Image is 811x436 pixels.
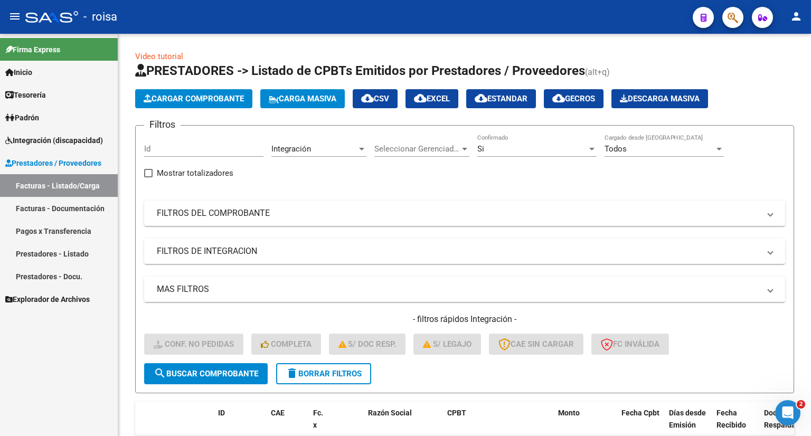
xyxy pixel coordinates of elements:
button: CSV [353,89,398,108]
button: Adjuntar un archivo [50,346,59,354]
button: Completa [251,334,321,355]
h1: Soporte del Sistema [81,6,164,23]
mat-icon: person [790,10,803,23]
mat-icon: search [154,367,166,380]
span: CAE [271,409,285,417]
span: (alt+q) [585,67,610,77]
a: Video tutorial [135,52,183,61]
button: S/ Doc Resp. [329,334,406,355]
mat-panel-title: FILTROS DE INTEGRACION [157,245,760,257]
app-download-masive: Descarga masiva de comprobantes (adjuntos) [611,89,708,108]
button: Descarga Masiva [611,89,708,108]
div: Cerrar [185,4,204,23]
span: Padrón [5,112,39,124]
iframe: Intercom live chat [775,400,800,425]
span: Inicio [5,67,32,78]
span: - roisa [83,5,117,29]
span: Todos [605,144,627,154]
button: Conf. no pedidas [144,334,243,355]
button: EXCEL [405,89,458,108]
span: Carga Masiva [269,94,336,103]
button: Gecros [544,89,603,108]
span: PRESTADORES -> Listado de CPBTs Emitidos por Prestadores / Proveedores [135,63,585,78]
textarea: Escribe un mensaje... [9,324,202,342]
span: Borrar Filtros [286,369,362,378]
span: Seleccionar Gerenciador [374,144,460,154]
span: 2 [797,400,805,409]
button: FC Inválida [591,334,669,355]
mat-icon: cloud_download [361,92,374,105]
button: Selector de gif [33,346,42,354]
span: Gecros [552,94,595,103]
button: Estandar [466,89,536,108]
button: Selector de emoji [16,346,25,354]
span: Estandar [475,94,527,103]
div: Profile image for Florencia [60,6,77,23]
span: Prestadores / Proveedores [5,157,101,169]
span: Conf. no pedidas [154,339,234,349]
h3: Filtros [144,117,181,132]
mat-expansion-panel-header: MAS FILTROS [144,277,785,302]
span: Integración [271,144,311,154]
span: Fecha Cpbt [621,409,659,417]
span: Razón Social [368,409,412,417]
span: EXCEL [414,94,450,103]
button: Carga Masiva [260,89,345,108]
span: Monto [558,409,580,417]
span: CAE SIN CARGAR [498,339,574,349]
span: Mostrar totalizadores [157,167,233,179]
span: CPBT [447,409,466,417]
button: CAE SIN CARGAR [489,334,583,355]
h4: - filtros rápidos Integración - [144,314,785,325]
button: Inicio [165,4,185,24]
button: Start recording [67,346,76,354]
button: S/ legajo [413,334,481,355]
span: Explorador de Archivos [5,293,90,305]
span: S/ Doc Resp. [338,339,397,349]
span: Descarga Masiva [620,94,700,103]
mat-panel-title: FILTROS DEL COMPROBANTE [157,207,760,219]
span: Completa [261,339,312,349]
div: Profile image for Ludmila [30,6,47,23]
mat-icon: menu [8,10,21,23]
span: CSV [361,94,389,103]
button: Buscar Comprobante [144,363,268,384]
button: Borrar Filtros [276,363,371,384]
button: go back [7,4,27,24]
mat-icon: cloud_download [414,92,427,105]
span: ID [218,409,225,417]
button: Cargar Comprobante [135,89,252,108]
span: Fecha Recibido [716,409,746,429]
mat-expansion-panel-header: FILTROS DEL COMPROBANTE [144,201,785,226]
span: FC Inválida [601,339,659,349]
span: Firma Express [5,44,60,55]
span: Días desde Emisión [669,409,706,429]
button: Enviar un mensaje… [181,342,198,358]
mat-icon: cloud_download [552,92,565,105]
span: Si [477,144,484,154]
mat-panel-title: MAS FILTROS [157,283,760,295]
mat-icon: cloud_download [475,92,487,105]
span: Cargar Comprobante [144,94,244,103]
span: Tesorería [5,89,46,101]
div: Profile image for Soporte [45,6,62,23]
span: S/ legajo [423,339,471,349]
span: Fc. x [313,409,323,429]
mat-icon: delete [286,367,298,380]
span: Buscar Comprobante [154,369,258,378]
span: Integración (discapacidad) [5,135,103,146]
mat-expansion-panel-header: FILTROS DE INTEGRACION [144,239,785,264]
